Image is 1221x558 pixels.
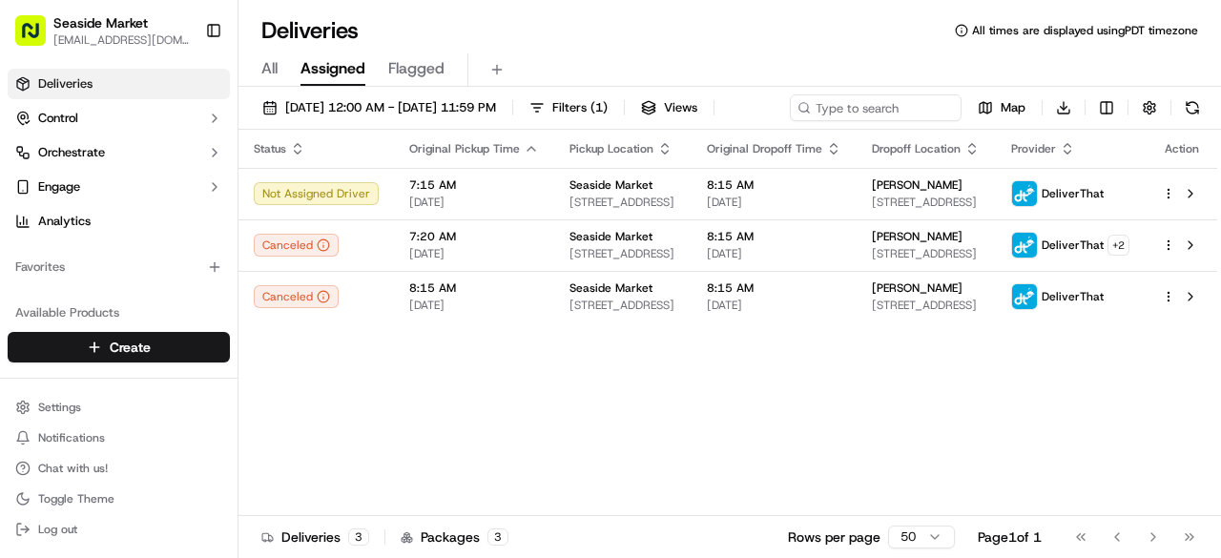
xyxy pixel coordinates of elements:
span: Toggle Theme [38,491,114,506]
span: Filters [552,99,608,116]
span: Original Pickup Time [409,141,520,156]
span: Pickup Location [569,141,653,156]
button: Toggle Theme [8,486,230,512]
div: Available Products [8,298,230,328]
span: Seaside Market [569,177,652,193]
button: Refresh [1179,94,1206,121]
button: Views [632,94,706,121]
span: Seaside Market [569,280,652,296]
span: [DATE] [409,246,539,261]
span: Provider [1011,141,1056,156]
button: Chat with us! [8,455,230,482]
span: Log out [38,522,77,537]
span: [DATE] [707,195,841,210]
input: Type to search [790,94,962,121]
span: [STREET_ADDRESS] [872,195,982,210]
h1: Deliveries [261,15,359,46]
div: Action [1162,141,1202,156]
span: All [261,57,278,80]
span: 7:20 AM [409,229,539,244]
span: Analytics [38,213,91,230]
span: [STREET_ADDRESS] [569,246,676,261]
span: Assigned [300,57,365,80]
span: Orchestrate [38,144,105,161]
button: Engage [8,172,230,202]
button: Create [8,332,230,362]
span: Deliveries [38,75,93,93]
div: Favorites [8,252,230,282]
span: [STREET_ADDRESS] [872,298,982,313]
div: Deliveries [261,527,369,547]
button: Seaside Market[EMAIL_ADDRESS][DOMAIN_NAME] [8,8,197,53]
span: [DATE] [409,195,539,210]
span: 8:15 AM [707,280,841,296]
span: [DATE] [707,298,841,313]
span: [DATE] [707,246,841,261]
span: [PERSON_NAME] [872,229,962,244]
img: profile_deliverthat_partner.png [1012,181,1037,206]
span: Status [254,141,286,156]
span: 8:15 AM [707,177,841,193]
span: [STREET_ADDRESS] [872,246,982,261]
span: Original Dropoff Time [707,141,822,156]
div: Page 1 of 1 [978,527,1042,547]
span: [DATE] 12:00 AM - [DATE] 11:59 PM [285,99,496,116]
span: DeliverThat [1042,238,1104,253]
button: Orchestrate [8,137,230,168]
button: Control [8,103,230,134]
span: Notifications [38,430,105,445]
span: 8:15 AM [707,229,841,244]
a: Analytics [8,206,230,237]
span: Create [110,338,151,357]
p: Rows per page [788,527,880,547]
span: Engage [38,178,80,196]
button: Log out [8,516,230,543]
span: Views [664,99,697,116]
span: Chat with us! [38,461,108,476]
img: profile_deliverthat_partner.png [1012,284,1037,309]
span: [STREET_ADDRESS] [569,195,676,210]
button: Filters(1) [521,94,616,121]
button: Notifications [8,424,230,451]
button: [EMAIL_ADDRESS][DOMAIN_NAME] [53,32,190,48]
div: Packages [401,527,508,547]
span: [PERSON_NAME] [872,177,962,193]
span: DeliverThat [1042,289,1104,304]
span: DeliverThat [1042,186,1104,201]
span: 8:15 AM [409,280,539,296]
span: [DATE] [409,298,539,313]
div: 3 [348,528,369,546]
button: Canceled [254,285,339,308]
span: [STREET_ADDRESS] [569,298,676,313]
button: Canceled [254,234,339,257]
button: [DATE] 12:00 AM - [DATE] 11:59 PM [254,94,505,121]
div: 3 [487,528,508,546]
img: profile_deliverthat_partner.png [1012,233,1037,258]
span: [PERSON_NAME] [872,280,962,296]
button: Settings [8,394,230,421]
span: Control [38,110,78,127]
span: Seaside Market [569,229,652,244]
button: Map [969,94,1034,121]
span: ( 1 ) [590,99,608,116]
span: Settings [38,400,81,415]
a: Deliveries [8,69,230,99]
span: 7:15 AM [409,177,539,193]
span: Dropoff Location [872,141,961,156]
button: +2 [1107,235,1129,256]
span: Flagged [388,57,445,80]
span: Map [1001,99,1025,116]
span: All times are displayed using PDT timezone [972,23,1198,38]
button: Seaside Market [53,13,148,32]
